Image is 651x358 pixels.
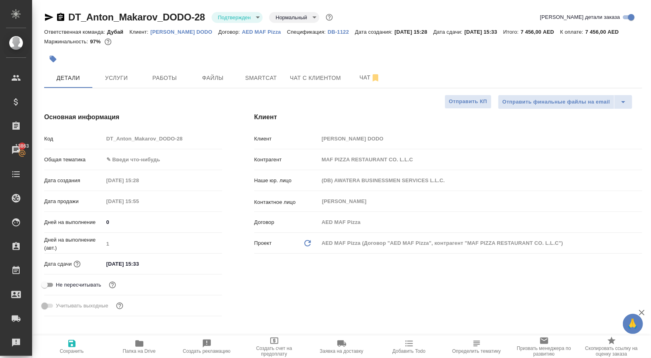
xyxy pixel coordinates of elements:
[106,336,173,358] button: Папка на Drive
[242,73,280,83] span: Smartcat
[626,315,640,332] span: 🙏
[254,198,319,206] p: Контактное лицо
[328,29,355,35] p: DB-1122
[464,29,503,35] p: [DATE] 15:33
[44,12,54,22] button: Скопировать ссылку для ЯМессенджера
[245,346,303,357] span: Создать счет на предоплату
[320,348,363,354] span: Заявка на доставку
[510,336,578,358] button: Призвать менеджера по развитию
[44,39,90,45] p: Маржинальность:
[56,302,108,310] span: Учитывать выходные
[319,216,642,228] input: Пустое поле
[72,259,82,269] button: Если добавить услуги и заполнить их объемом, то дата рассчитается автоматически
[49,73,88,83] span: Детали
[254,239,272,247] p: Проект
[242,29,287,35] p: AED MAF Pizza
[104,195,174,207] input: Пустое поле
[503,29,520,35] p: Итого:
[104,153,222,167] div: ✎ Введи что-нибудь
[104,175,174,186] input: Пустое поле
[44,260,72,268] p: Дата сдачи
[38,336,106,358] button: Сохранить
[151,29,218,35] p: [PERSON_NAME] DODO
[452,348,501,354] span: Определить тематику
[212,12,263,23] div: Подтвержден
[44,156,104,164] p: Общая тематика
[44,197,104,205] p: Дата продажи
[560,29,586,35] p: К оплате:
[10,142,34,150] span: 13863
[44,236,104,252] p: Дней на выполнение (авт.)
[44,112,222,122] h4: Основная информация
[68,12,205,22] a: DT_Anton_Makarov_DODO-28
[521,29,560,35] p: 7 456,00 AED
[498,95,614,109] button: Отправить финальные файлы на email
[623,314,643,334] button: 🙏
[44,218,104,226] p: Дней на выполнение
[443,336,510,358] button: Определить тематику
[242,28,287,35] a: AED MAF Pizza
[433,29,464,35] p: Дата сдачи:
[216,14,253,21] button: Подтвержден
[254,135,319,143] p: Клиент
[578,336,645,358] button: Скопировать ссылку на оценку заказа
[97,73,136,83] span: Услуги
[151,28,218,35] a: [PERSON_NAME] DODO
[273,14,309,21] button: Нормальный
[586,29,625,35] p: 7 456,00 AED
[308,336,375,358] button: Заявка на доставку
[114,301,125,311] button: Выбери, если сб и вс нужно считать рабочими днями для выполнения заказа.
[104,258,174,270] input: ✎ Введи что-нибудь
[56,281,101,289] span: Не пересчитывать
[502,98,610,107] span: Отправить финальные файлы на email
[583,346,641,357] span: Скопировать ссылку на оценку заказа
[218,29,242,35] p: Договор:
[319,175,642,186] input: Пустое поле
[194,73,232,83] span: Файлы
[106,156,212,164] div: ✎ Введи что-нибудь
[107,280,118,290] button: Включи, если не хочешь, чтобы указанная дата сдачи изменилась после переставления заказа в 'Подтв...
[104,238,222,250] input: Пустое поле
[254,218,319,226] p: Договор
[328,28,355,35] a: DB-1122
[254,156,319,164] p: Контрагент
[254,112,642,122] h4: Клиент
[44,29,107,35] p: Ответственная команда:
[324,12,335,22] button: Доп статусы указывают на важность/срочность заказа
[44,177,104,185] p: Дата создания
[241,336,308,358] button: Создать счет на предоплату
[90,39,102,45] p: 97%
[269,12,319,23] div: Подтвержден
[515,346,573,357] span: Призвать менеджера по развитию
[319,154,642,165] input: Пустое поле
[56,12,65,22] button: Скопировать ссылку
[104,216,222,228] input: ✎ Введи что-нибудь
[44,50,62,68] button: Добавить тэг
[129,29,150,35] p: Клиент:
[319,133,642,144] input: Пустое поле
[392,348,425,354] span: Добавить Todo
[145,73,184,83] span: Работы
[173,336,241,358] button: Создать рекламацию
[498,95,633,109] div: split button
[371,73,380,83] svg: Отписаться
[445,95,492,109] button: Отправить КП
[254,177,319,185] p: Наше юр. лицо
[104,133,222,144] input: Пустое поле
[107,29,130,35] p: Дубай
[2,140,30,160] a: 13863
[540,13,620,21] span: [PERSON_NAME] детали заказа
[375,336,443,358] button: Добавить Todo
[351,73,389,83] span: Чат
[60,348,84,354] span: Сохранить
[103,37,113,47] button: 216.50 AED;
[449,97,487,106] span: Отправить КП
[355,29,394,35] p: Дата создания:
[319,236,642,250] div: AED MAF Pizza (Договор "AED MAF Pizza", контрагент "MAF PIZZA RESTAURANT CO. L.L.C")
[290,73,341,83] span: Чат с клиентом
[44,135,104,143] p: Код
[287,29,328,35] p: Спецификация:
[123,348,156,354] span: Папка на Drive
[183,348,231,354] span: Создать рекламацию
[394,29,433,35] p: [DATE] 15:28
